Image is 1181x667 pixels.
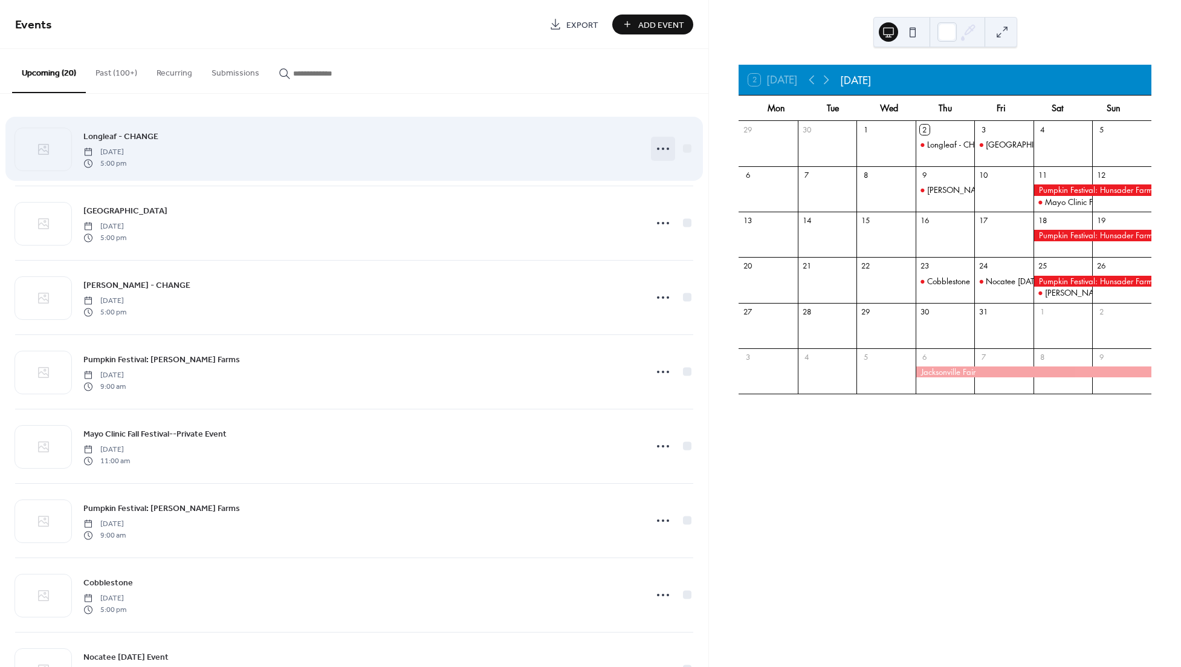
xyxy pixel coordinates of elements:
[917,96,973,120] div: Thu
[1096,307,1107,317] div: 2
[840,72,872,88] div: [DATE]
[202,49,269,92] button: Submissions
[83,204,167,218] a: [GEOGRAPHIC_DATA]
[916,276,975,287] div: Cobblestone
[920,171,930,181] div: 9
[1038,307,1048,317] div: 1
[861,261,871,272] div: 22
[927,139,997,150] div: Longleaf - CHANGE
[1096,171,1107,181] div: 12
[540,15,607,34] a: Export
[743,216,753,226] div: 13
[12,49,86,93] button: Upcoming (20)
[638,19,684,31] span: Add Event
[861,307,871,317] div: 29
[83,278,190,292] a: [PERSON_NAME] - CHANGE
[920,307,930,317] div: 30
[979,352,989,362] div: 7
[1034,184,1151,195] div: Pumpkin Festival: Hunsader Farms
[1096,352,1107,362] div: 9
[83,279,190,292] span: [PERSON_NAME] - CHANGE
[979,125,989,135] div: 3
[83,650,169,664] a: Nocatee [DATE] Event
[861,216,871,226] div: 15
[802,125,812,135] div: 30
[986,276,1061,287] div: Nocatee [DATE] Event
[566,19,598,31] span: Export
[802,352,812,362] div: 4
[83,221,126,232] span: [DATE]
[147,49,202,92] button: Recurring
[1034,230,1151,241] div: Pumpkin Festival: Hunsader Farms
[802,307,812,317] div: 28
[974,276,1034,287] div: Nocatee Halloween Event
[83,131,158,143] span: Longleaf - CHANGE
[743,125,753,135] div: 29
[83,530,126,541] span: 9:00 am
[979,171,989,181] div: 10
[743,352,753,362] div: 3
[927,184,1031,195] div: [PERSON_NAME] - CHANGE
[83,147,126,158] span: [DATE]
[748,96,804,120] div: Mon
[83,503,240,515] span: Pumpkin Festival: [PERSON_NAME] Farms
[83,455,130,466] span: 11:00 am
[1096,261,1107,272] div: 26
[1045,287,1177,298] div: [PERSON_NAME] Springs Fall Festival
[83,129,158,143] a: Longleaf - CHANGE
[920,261,930,272] div: 23
[1086,96,1142,120] div: Sun
[916,139,975,150] div: Longleaf - CHANGE
[1096,216,1107,226] div: 19
[979,307,989,317] div: 31
[1034,276,1151,287] div: Pumpkin Festival: Hunsader Farms
[83,354,240,366] span: Pumpkin Festival: [PERSON_NAME] Farms
[83,158,126,169] span: 5:00 pm
[1034,197,1093,207] div: Mayo Clinic Fall Festival--Private Event
[861,171,871,181] div: 8
[1096,125,1107,135] div: 5
[83,519,126,530] span: [DATE]
[83,444,130,455] span: [DATE]
[743,307,753,317] div: 27
[83,232,126,243] span: 5:00 pm
[83,604,126,615] span: 5:00 pm
[86,49,147,92] button: Past (100+)
[83,307,126,317] span: 5:00 pm
[83,353,240,366] a: Pumpkin Festival: [PERSON_NAME] Farms
[916,366,1151,377] div: Jacksonville Fair
[15,13,52,37] span: Events
[83,381,126,392] span: 9:00 am
[83,593,126,604] span: [DATE]
[83,576,133,590] a: Cobblestone
[612,15,693,34] button: Add Event
[802,261,812,272] div: 21
[743,171,753,181] div: 6
[1038,261,1048,272] div: 25
[1045,197,1176,207] div: Mayo Clinic Fall Festival--Private Event
[861,352,871,362] div: 5
[974,139,1034,150] div: Julington Creek Plantation
[83,651,169,664] span: Nocatee [DATE] Event
[861,125,871,135] div: 1
[1029,96,1086,120] div: Sat
[920,216,930,226] div: 16
[802,171,812,181] div: 7
[83,577,133,590] span: Cobblestone
[1038,125,1048,135] div: 4
[83,296,126,307] span: [DATE]
[1038,352,1048,362] div: 8
[83,501,240,515] a: Pumpkin Festival: [PERSON_NAME] Farms
[743,261,753,272] div: 20
[804,96,861,120] div: Tue
[979,261,989,272] div: 24
[1034,287,1093,298] div: Bartram Springs Fall Festival
[802,216,812,226] div: 14
[83,370,126,381] span: [DATE]
[83,205,167,218] span: [GEOGRAPHIC_DATA]
[920,125,930,135] div: 2
[861,96,917,120] div: Wed
[83,428,227,441] span: Mayo Clinic Fall Festival--Private Event
[986,139,1064,150] div: [GEOGRAPHIC_DATA]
